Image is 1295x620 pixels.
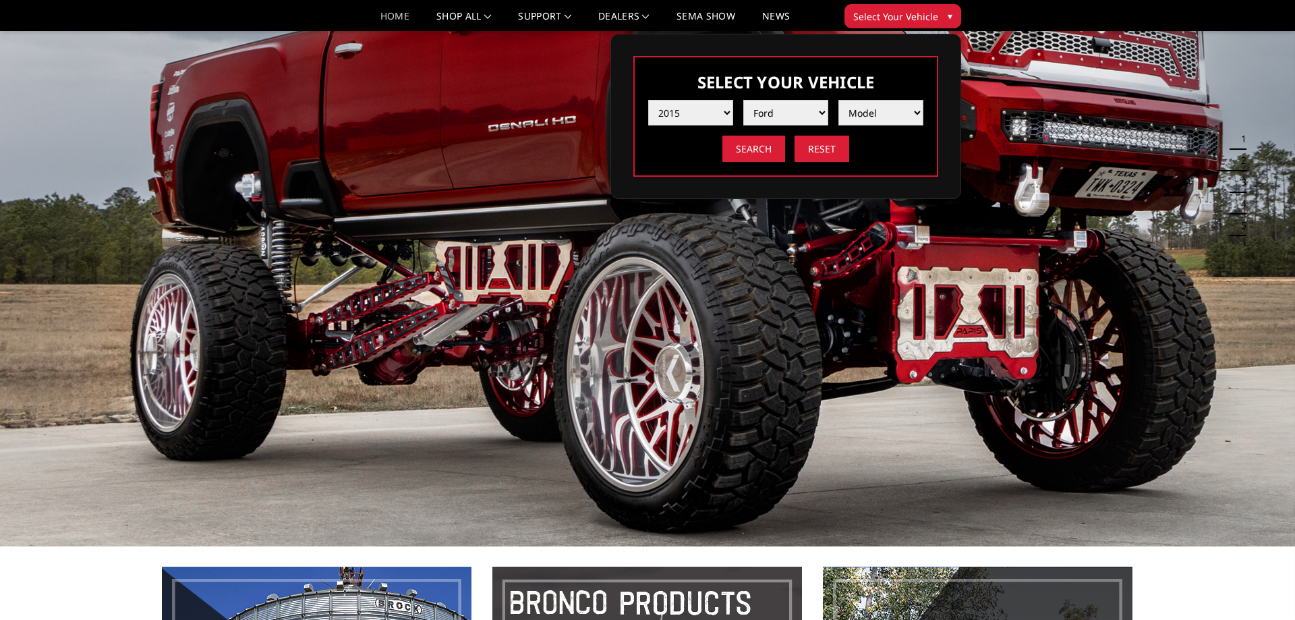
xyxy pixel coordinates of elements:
[648,71,923,93] h3: Select Your Vehicle
[795,136,849,162] input: Reset
[436,11,491,31] a: shop all
[1233,193,1246,215] button: 4 of 5
[1233,171,1246,193] button: 3 of 5
[677,11,735,31] a: SEMA Show
[762,11,790,31] a: News
[1233,215,1246,236] button: 5 of 5
[518,11,571,31] a: Support
[598,11,650,31] a: Dealers
[1233,128,1246,150] button: 1 of 5
[1233,150,1246,171] button: 2 of 5
[380,11,409,31] a: Home
[722,136,785,162] input: Search
[948,9,952,23] span: ▾
[844,4,961,28] button: Select Your Vehicle
[853,9,938,24] span: Select Your Vehicle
